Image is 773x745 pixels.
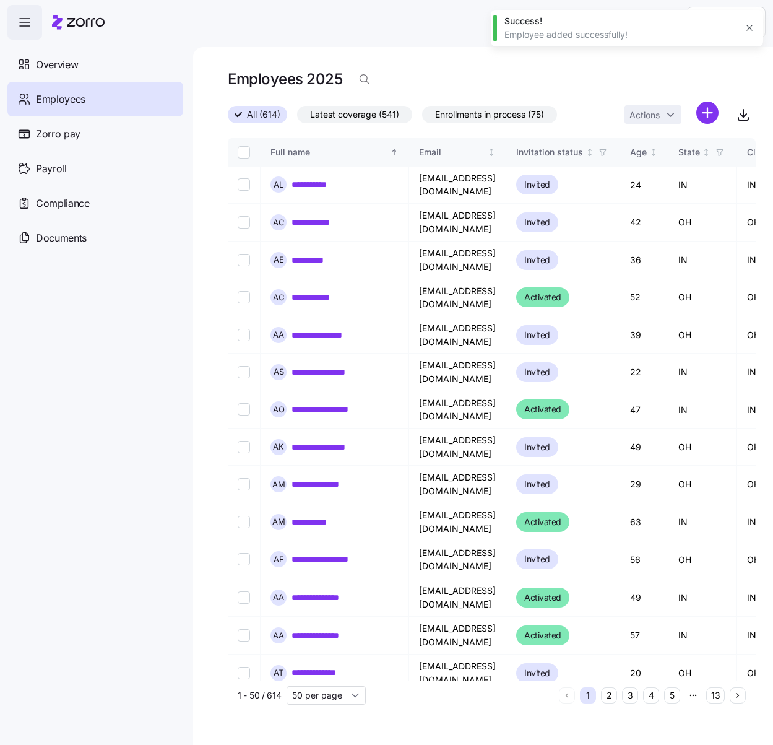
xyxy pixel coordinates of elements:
td: [EMAIL_ADDRESS][DOMAIN_NAME] [409,204,506,242]
span: Invited [524,666,550,681]
span: A S [274,368,284,376]
span: Employees [36,92,85,107]
span: Enrollments in process (75) [435,107,544,123]
td: IN [668,391,737,429]
span: Activated [524,515,561,529]
td: 36 [620,242,668,279]
a: Compliance [7,186,183,220]
th: AgeNot sorted [620,138,668,167]
h1: Employees 2025 [228,69,342,89]
input: Select record 8 [238,441,250,453]
span: Latest coverage (541) [310,107,399,123]
td: 22 [620,354,668,391]
div: Employee added successfully! [504,28,736,41]
th: Invitation statusNot sorted [506,138,620,167]
a: Documents [7,220,183,255]
span: Overview [36,57,78,72]
span: A A [273,632,284,640]
td: [EMAIL_ADDRESS][DOMAIN_NAME] [409,541,506,578]
span: Activated [524,402,561,417]
button: 3 [622,687,638,704]
button: Actions [624,105,681,124]
button: 2 [601,687,617,704]
th: StateNot sorted [668,138,737,167]
span: Invited [524,253,550,268]
div: Age [630,146,647,159]
input: Select all records [238,146,250,159]
input: Select record 9 [238,478,250,490]
svg: add icon [696,102,719,124]
span: A A [273,331,284,339]
div: Full name [270,146,388,159]
span: A F [274,555,284,564]
a: Payroll [7,151,183,186]
input: Select record 7 [238,403,250,416]
div: Sorted ascending [390,148,399,157]
button: 4 [643,687,659,704]
span: A C [273,294,285,302]
td: [EMAIL_ADDRESS][DOMAIN_NAME] [409,354,506,391]
input: Select record 6 [238,366,250,378]
span: All (614) [247,107,280,123]
span: Actions [629,111,660,120]
td: OH [668,541,737,578]
td: 47 [620,391,668,429]
a: Employees [7,82,183,116]
div: Not sorted [487,148,496,157]
td: 39 [620,316,668,354]
button: 13 [706,687,725,704]
span: Payroll [36,161,67,176]
span: Zorro pay [36,126,80,142]
td: 49 [620,578,668,617]
span: Activated [524,590,561,605]
input: Select record 4 [238,291,250,303]
span: A K [273,443,284,451]
span: A E [274,256,284,264]
div: Not sorted [649,148,658,157]
td: OH [668,429,737,466]
td: 24 [620,167,668,204]
input: Select record 5 [238,329,250,341]
div: Email [419,146,485,159]
span: A M [272,481,285,489]
button: Next page [730,687,746,704]
td: [EMAIL_ADDRESS][DOMAIN_NAME] [409,578,506,617]
span: 1 - 50 / 614 [238,689,282,702]
th: EmailNot sorted [409,138,506,167]
td: 42 [620,204,668,242]
button: 5 [664,687,680,704]
button: Previous page [559,687,575,704]
span: A O [273,406,285,414]
td: OH [668,466,737,503]
a: Zorro pay [7,116,183,151]
input: Select record 14 [238,667,250,679]
td: IN [668,167,737,204]
span: Invited [524,215,550,230]
span: A A [273,593,284,601]
td: [EMAIL_ADDRESS][DOMAIN_NAME] [409,391,506,429]
span: A T [274,669,283,677]
td: 20 [620,655,668,692]
span: Invited [524,552,550,567]
td: [EMAIL_ADDRESS][DOMAIN_NAME] [409,429,506,466]
span: Invited [524,477,550,492]
td: [EMAIL_ADDRESS][DOMAIN_NAME] [409,316,506,354]
td: OH [668,204,737,242]
span: Invited [524,177,550,192]
td: OH [668,279,737,316]
td: [EMAIL_ADDRESS][DOMAIN_NAME] [409,503,506,541]
div: State [678,146,700,159]
td: [EMAIL_ADDRESS][DOMAIN_NAME] [409,617,506,654]
td: 49 [620,429,668,466]
td: [EMAIL_ADDRESS][DOMAIN_NAME] [409,279,506,316]
div: Success! [504,15,736,27]
input: Select record 11 [238,553,250,565]
td: 57 [620,617,668,654]
td: OH [668,655,737,692]
td: IN [668,617,737,654]
a: Overview [7,47,183,82]
input: Select record 10 [238,516,250,528]
input: Select record 3 [238,254,250,266]
div: Not sorted [702,148,710,157]
div: Invitation status [516,146,583,159]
